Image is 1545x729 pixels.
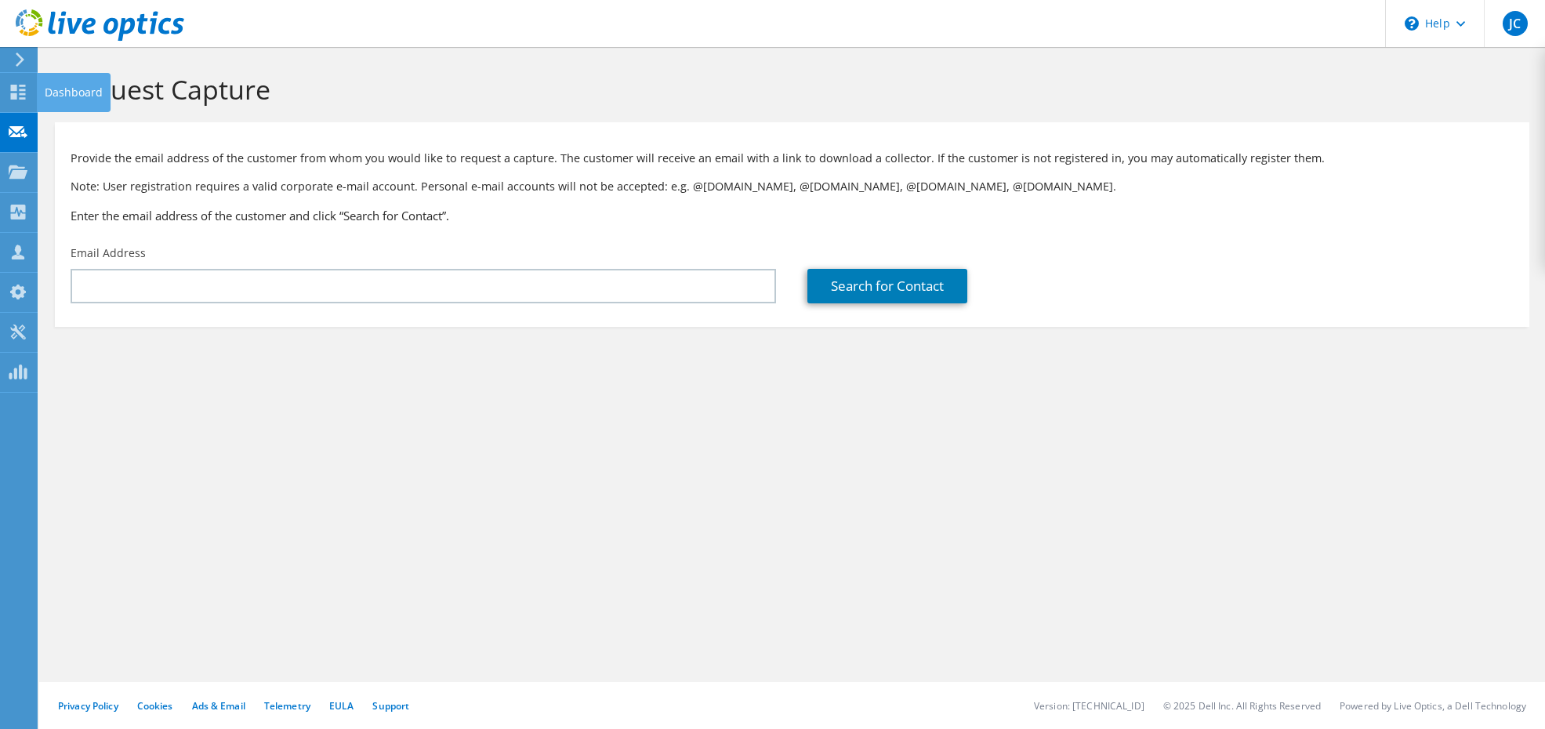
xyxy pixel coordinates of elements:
a: Search for Contact [807,269,967,303]
h1: Request Capture [63,73,1514,106]
p: Note: User registration requires a valid corporate e-mail account. Personal e-mail accounts will ... [71,178,1514,195]
a: Telemetry [264,699,310,713]
a: Privacy Policy [58,699,118,713]
li: © 2025 Dell Inc. All Rights Reserved [1163,699,1321,713]
label: Email Address [71,245,146,261]
a: EULA [329,699,354,713]
div: Dashboard [37,73,111,112]
a: Cookies [137,699,173,713]
h3: Enter the email address of the customer and click “Search for Contact”. [71,207,1514,224]
svg: \n [1405,16,1419,31]
p: Provide the email address of the customer from whom you would like to request a capture. The cust... [71,150,1514,167]
span: JC [1503,11,1528,36]
a: Support [372,699,409,713]
li: Version: [TECHNICAL_ID] [1034,699,1144,713]
a: Ads & Email [192,699,245,713]
li: Powered by Live Optics, a Dell Technology [1340,699,1526,713]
